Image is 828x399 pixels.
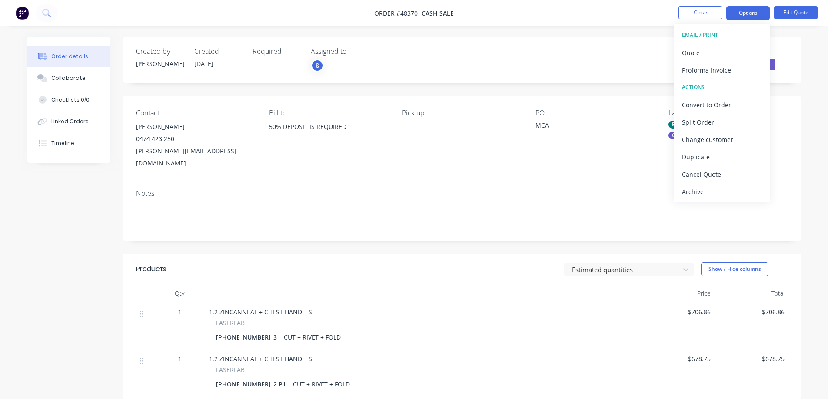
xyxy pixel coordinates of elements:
div: OUTSOURCING [668,132,714,139]
button: S [311,59,324,72]
div: Split Order [682,116,762,129]
div: EMAIL / PRINT [682,30,762,41]
div: Required [253,47,300,56]
div: Change customer [682,133,762,146]
div: Notes [136,189,788,198]
div: Labels [668,109,788,117]
div: [PERSON_NAME]0474 423 250[PERSON_NAME][EMAIL_ADDRESS][DOMAIN_NAME] [136,121,255,169]
span: Order #48370 - [374,9,422,17]
button: Checklists 0/0 [27,89,110,111]
span: 1 [178,354,181,363]
div: Collaborate [51,74,86,82]
span: LASERFAB [216,318,245,327]
div: Quote [682,46,762,59]
button: Order details [27,46,110,67]
img: Factory [16,7,29,20]
div: Pick up [402,109,521,117]
span: [DATE] [194,59,213,68]
div: CUT + RIVET + FOLD [280,331,344,343]
div: Contact [136,109,255,117]
div: Qty [153,285,206,302]
span: $678.75 [644,354,711,363]
span: $678.75 [718,354,785,363]
span: 1.2 ZINCANNEAL + CHEST HANDLES [209,355,312,363]
div: Total [714,285,788,302]
div: [PHONE_NUMBER]_3 [216,331,280,343]
span: 1 [178,307,181,317]
button: Linked Orders [27,111,110,132]
div: Bill to [269,109,388,117]
div: Cancel Quote [682,168,762,181]
div: Created [194,47,242,56]
div: Price [640,285,714,302]
div: [PHONE_NUMBER]_2 P1 [216,378,289,390]
div: Timeline [51,139,74,147]
div: Archive [682,185,762,198]
div: 0474 423 250 [136,133,255,145]
span: 1.2 ZINCANNEAL + CHEST HANDLES [209,308,312,316]
button: Edit Quote [774,6,818,19]
div: Created by [136,47,184,56]
a: CASH SALE [422,9,454,17]
div: Duplicate [682,151,762,163]
div: Products [136,264,166,274]
button: Close [678,6,722,19]
span: $706.86 [644,307,711,317]
div: Assigned to [311,47,398,56]
button: Timeline [27,132,110,154]
div: MCA [535,121,644,133]
div: 50% DEPOSIT IS REQUIRED [269,121,388,148]
div: 50% DEPOSIT IS REQUIRED [269,121,388,133]
button: Show / Hide columns [701,262,768,276]
span: LASERFAB [216,365,245,374]
div: Proforma Invoice [682,64,762,76]
div: Order details [51,53,88,60]
button: Options [726,6,770,20]
div: [PERSON_NAME] [136,121,255,133]
div: Linked Orders [51,118,89,125]
div: ACTIONS [682,82,762,93]
div: Convert to Order [682,99,762,111]
div: Checklists 0/0 [51,96,90,104]
button: Collaborate [27,67,110,89]
div: CUT + RIVET + FOLD [289,378,353,390]
span: $706.86 [718,307,785,317]
div: [PERSON_NAME] [136,59,184,68]
div: BREAK PRESS [668,121,709,129]
div: PO [535,109,655,117]
div: [PERSON_NAME][EMAIL_ADDRESS][DOMAIN_NAME] [136,145,255,169]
